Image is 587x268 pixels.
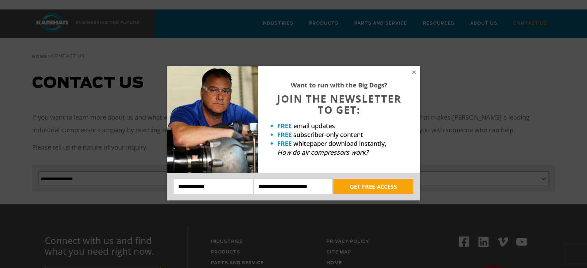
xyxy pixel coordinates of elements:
[293,130,363,139] span: subscriber-only content
[277,92,401,116] span: JOIN THE NEWSLETTER TO GET:
[333,179,413,194] button: GET FREE ACCESS
[293,122,335,130] span: email updates
[411,69,417,75] button: Close
[277,130,292,139] strong: FREE
[291,81,387,89] strong: Want to run with the Big Dogs?
[293,139,386,148] span: whitepaper download instantly,
[254,179,332,194] input: Email
[277,122,292,130] strong: FREE
[277,139,292,148] strong: FREE
[277,148,368,157] em: How do air compressors work?
[174,179,253,194] input: Name:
